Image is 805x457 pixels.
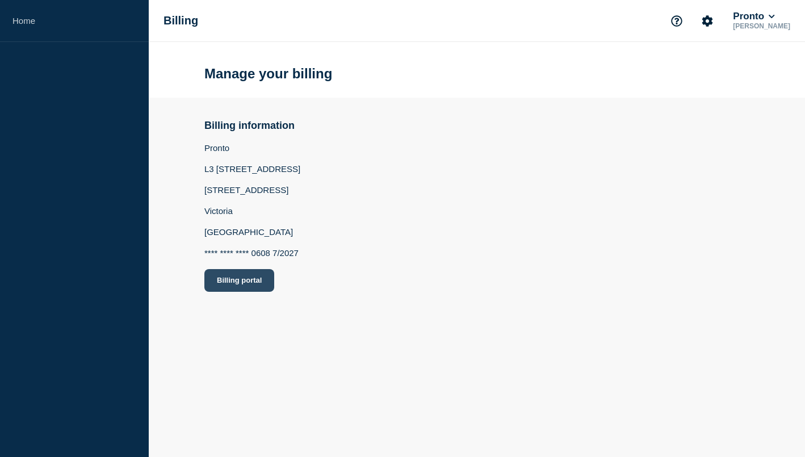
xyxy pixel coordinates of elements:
[204,269,274,292] button: Billing portal
[204,206,300,216] p: Victoria
[204,143,300,153] p: Pronto
[204,164,300,174] p: L3 [STREET_ADDRESS]
[204,66,332,82] h1: Manage your billing
[204,227,300,237] p: [GEOGRAPHIC_DATA]
[204,269,300,292] a: Billing portal
[731,11,777,22] button: Pronto
[665,9,689,33] button: Support
[163,14,198,27] h1: Billing
[731,22,793,30] p: [PERSON_NAME]
[695,9,719,33] button: Account settings
[204,120,300,132] h2: Billing information
[204,185,300,195] p: [STREET_ADDRESS]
